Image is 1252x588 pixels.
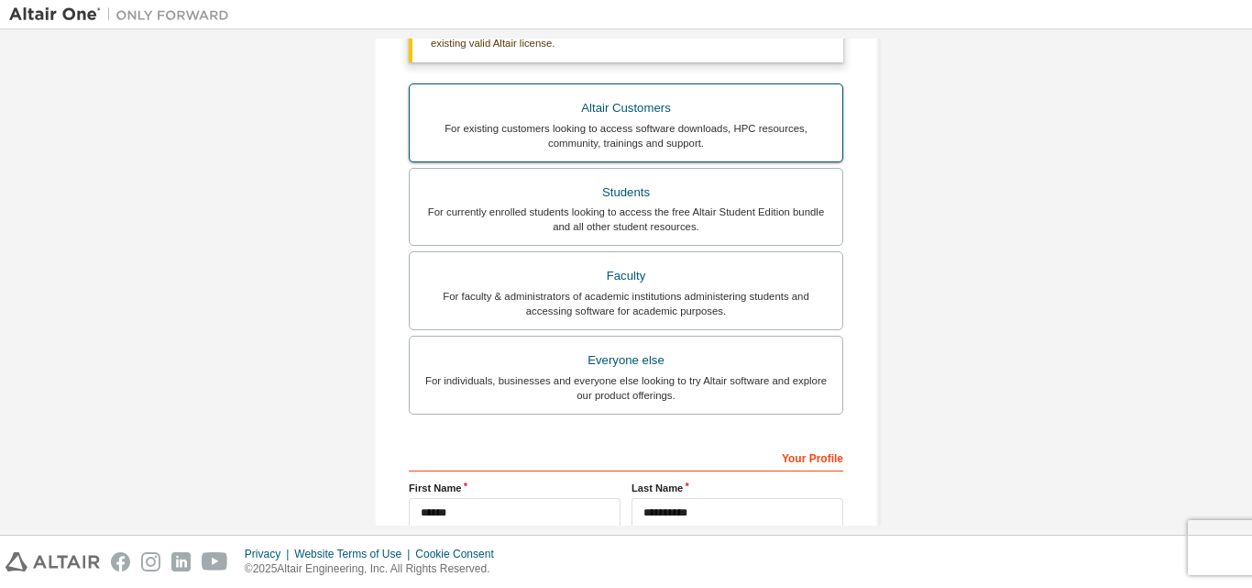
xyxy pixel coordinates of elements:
[9,6,238,24] img: Altair One
[409,481,621,495] label: First Name
[421,348,831,373] div: Everyone else
[111,552,130,571] img: facebook.svg
[421,121,831,150] div: For existing customers looking to access software downloads, HPC resources, community, trainings ...
[141,552,160,571] img: instagram.svg
[5,552,100,571] img: altair_logo.svg
[409,442,843,472] div: Your Profile
[421,263,831,289] div: Faculty
[421,289,831,318] div: For faculty & administrators of academic institutions administering students and accessing softwa...
[245,561,505,577] p: © 2025 Altair Engineering, Inc. All Rights Reserved.
[245,547,294,561] div: Privacy
[421,373,831,403] div: For individuals, businesses and everyone else looking to try Altair software and explore our prod...
[415,547,504,561] div: Cookie Consent
[421,95,831,121] div: Altair Customers
[202,552,228,571] img: youtube.svg
[421,205,831,234] div: For currently enrolled students looking to access the free Altair Student Edition bundle and all ...
[294,547,415,561] div: Website Terms of Use
[631,481,843,495] label: Last Name
[421,180,831,205] div: Students
[171,552,191,571] img: linkedin.svg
